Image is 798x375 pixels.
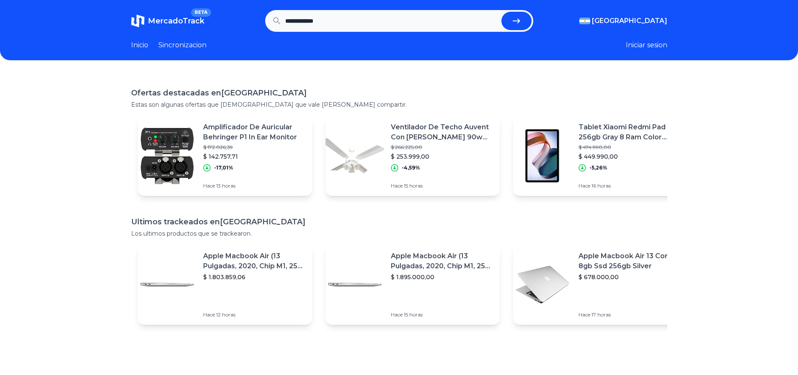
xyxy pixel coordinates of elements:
[578,182,681,189] p: Hace 16 horas
[402,164,420,171] p: -4,59%
[589,164,607,171] p: -5,26%
[138,255,196,314] img: Featured image
[131,100,667,109] p: Estas son algunas ofertas que [DEMOGRAPHIC_DATA] que vale [PERSON_NAME] compartir.
[391,182,493,189] p: Hace 15 horas
[325,255,384,314] img: Featured image
[203,273,305,281] p: $ 1.803.859,06
[578,251,681,271] p: Apple Macbook Air 13 Core I5 8gb Ssd 256gb Silver
[626,40,667,50] button: Iniciar sesion
[391,251,493,271] p: Apple Macbook Air (13 Pulgadas, 2020, Chip M1, 256 Gb De Ssd, 8 Gb De Ram) - Plata
[138,244,312,325] a: Featured imageApple Macbook Air (13 Pulgadas, 2020, Chip M1, 256 Gb De Ssd, 8 Gb De Ram) - Plata$...
[131,40,148,50] a: Inicio
[513,126,572,185] img: Featured image
[203,311,305,318] p: Hace 12 horas
[131,14,145,28] img: MercadoTrack
[138,116,312,196] a: Featured imageAmplificador De Auricular Behringer P1 In Ear Monitor$ 172.026,39$ 142.757,71-17,01...
[325,126,384,185] img: Featured image
[131,87,667,99] h1: Ofertas destacadas en [GEOGRAPHIC_DATA]
[203,251,305,271] p: Apple Macbook Air (13 Pulgadas, 2020, Chip M1, 256 Gb De Ssd, 8 Gb De Ram) - Plata
[138,126,196,185] img: Featured image
[579,18,590,24] img: Argentina
[325,116,500,196] a: Featured imageVentilador De Techo Auvent Con [PERSON_NAME] 90w 295rpm$ 266.225,00$ 253.999,00-4,5...
[513,116,687,196] a: Featured imageTablet Xiaomi Redmi Pad Se 256gb Gray 8 Ram Color Graphite Gray$ 474.990,00$ 449.99...
[158,40,207,50] a: Sincronizacion
[578,273,681,281] p: $ 678.000,00
[578,152,681,161] p: $ 449.990,00
[513,244,687,325] a: Featured imageApple Macbook Air 13 Core I5 8gb Ssd 256gb Silver$ 678.000,00Hace 17 horas
[579,16,667,26] button: [GEOGRAPHIC_DATA]
[592,16,667,26] span: [GEOGRAPHIC_DATA]
[131,14,204,28] a: MercadoTrackBETA
[203,152,305,161] p: $ 142.757,71
[191,8,211,17] span: BETA
[203,182,305,189] p: Hace 13 horas
[148,16,204,26] span: MercadoTrack
[578,122,681,142] p: Tablet Xiaomi Redmi Pad Se 256gb Gray 8 Ram Color Graphite Gray
[203,122,305,142] p: Amplificador De Auricular Behringer P1 In Ear Monitor
[578,144,681,151] p: $ 474.990,00
[203,144,305,151] p: $ 172.026,39
[214,164,233,171] p: -17,01%
[391,273,493,281] p: $ 1.895.000,00
[578,311,681,318] p: Hace 17 horas
[131,229,667,238] p: Los ultimos productos que se trackearon.
[513,255,572,314] img: Featured image
[325,244,500,325] a: Featured imageApple Macbook Air (13 Pulgadas, 2020, Chip M1, 256 Gb De Ssd, 8 Gb De Ram) - Plata$...
[391,311,493,318] p: Hace 15 horas
[391,152,493,161] p: $ 253.999,00
[391,122,493,142] p: Ventilador De Techo Auvent Con [PERSON_NAME] 90w 295rpm
[391,144,493,151] p: $ 266.225,00
[131,216,667,228] h1: Ultimos trackeados en [GEOGRAPHIC_DATA]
